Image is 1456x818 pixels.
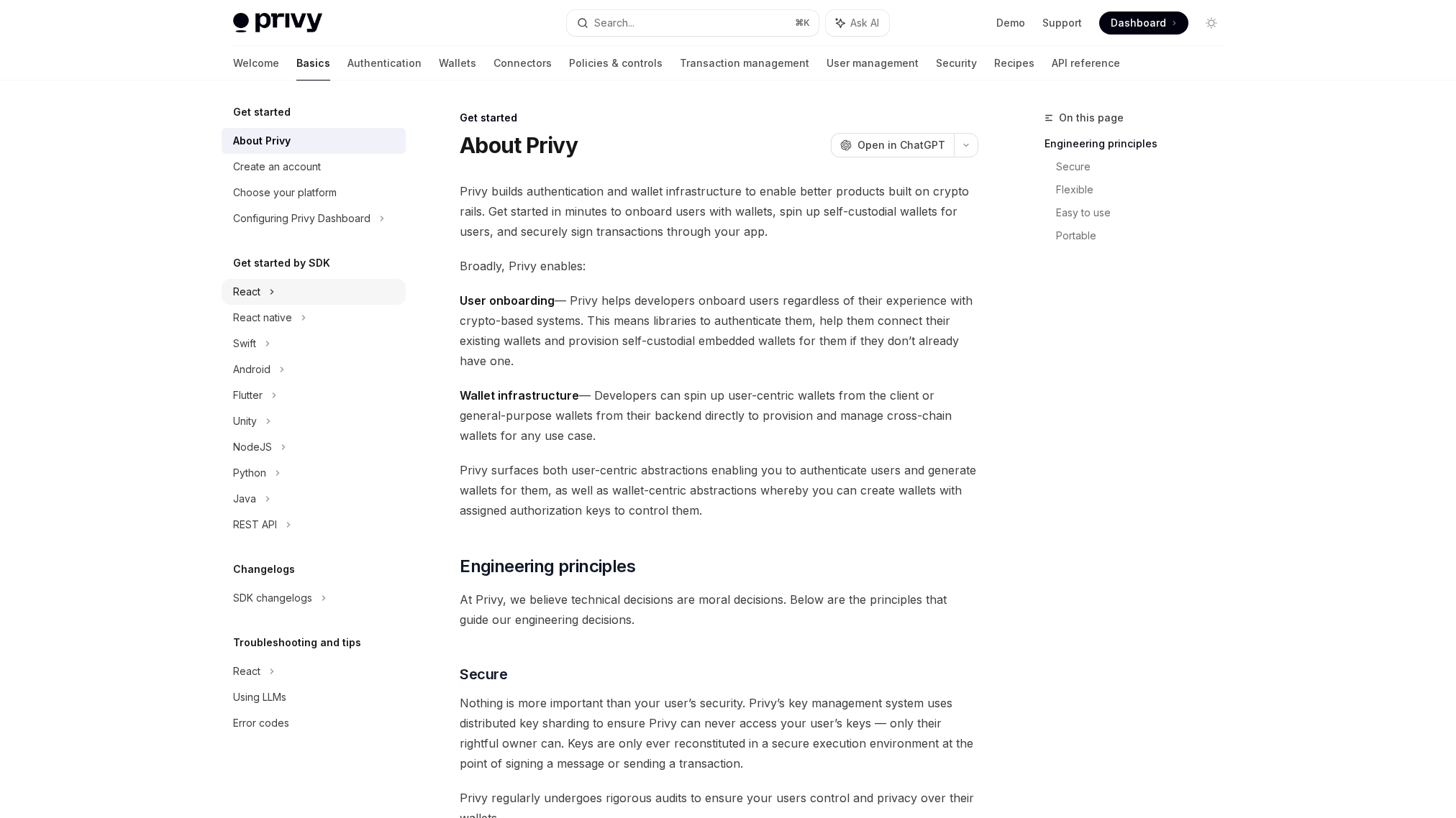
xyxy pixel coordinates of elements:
a: Error codes [222,710,406,736]
a: Policies & controls [569,46,663,81]
img: light logo [233,13,322,33]
a: Engineering principles [1045,132,1234,155]
a: Create an account [222,154,406,180]
span: Privy builds authentication and wallet infrastructure to enable better products built on crypto r... [460,181,978,242]
a: Authentication [347,46,422,81]
div: Python [233,464,266,482]
a: Recipes [994,46,1034,81]
span: At Privy, we believe technical decisions are moral decisions. Below are the principles that guide... [460,589,978,630]
span: ⌘ K [795,17,810,29]
div: Using LLMs [233,689,286,706]
div: REST API [233,516,277,533]
a: Support [1042,16,1082,30]
a: Choose your platform [222,180,406,206]
strong: Wallet infrastructure [460,388,579,403]
h1: About Privy [460,132,578,158]
a: User management [827,46,919,81]
div: Get started [460,111,978,125]
a: Welcome [233,46,279,81]
div: About Privy [233,132,291,150]
span: — Privy helps developers onboard users regardless of their experience with crypto-based systems. ... [460,290,978,371]
a: Basics [296,46,330,81]
span: Broadly, Privy enables: [460,256,978,276]
div: Flutter [233,387,263,404]
div: SDK changelogs [233,589,312,607]
a: Flexible [1056,178,1234,201]
h5: Get started [233,104,291,121]
div: Configuring Privy Dashboard [233,210,370,227]
a: Dashboard [1099,12,1188,35]
div: Search... [594,14,634,32]
span: Ask AI [850,16,879,30]
div: Create an account [233,158,321,175]
div: Java [233,490,256,507]
button: Toggle dark mode [1200,12,1223,35]
span: On this page [1059,109,1124,127]
span: Nothing is more important than your user’s security. Privy’s key management system uses distribut... [460,693,978,773]
a: Wallets [439,46,476,81]
span: Open in ChatGPT [857,138,945,152]
h5: Changelogs [233,561,295,578]
a: Secure [1056,155,1234,178]
a: Portable [1056,224,1234,247]
strong: User onboarding [460,293,555,308]
span: — Developers can spin up user-centric wallets from the client or general-purpose wallets from the... [460,385,978,446]
div: Unity [233,413,257,430]
div: React [233,663,260,680]
div: Swift [233,335,256,352]
a: Connectors [493,46,552,81]
a: Security [936,46,977,81]
button: Ask AI [826,10,889,36]
span: Privy surfaces both user-centric abstractions enabling you to authenticate users and generate wal... [460,460,978,520]
h5: Get started by SDK [233,254,330,272]
a: Using LLMs [222,684,406,710]
div: NodeJS [233,438,272,456]
button: Search...⌘K [567,10,819,36]
a: Easy to use [1056,201,1234,224]
div: Error codes [233,714,289,732]
span: Dashboard [1111,16,1166,30]
div: Android [233,361,270,378]
a: API reference [1052,46,1120,81]
div: React [233,283,260,300]
div: Choose your platform [233,184,337,201]
a: Transaction management [680,46,809,81]
a: About Privy [222,128,406,154]
h5: Troubleshooting and tips [233,634,361,651]
span: Engineering principles [460,555,635,578]
a: Demo [996,16,1025,30]
button: Open in ChatGPT [831,133,954,157]
span: Secure [460,664,507,684]
div: React native [233,309,292,326]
